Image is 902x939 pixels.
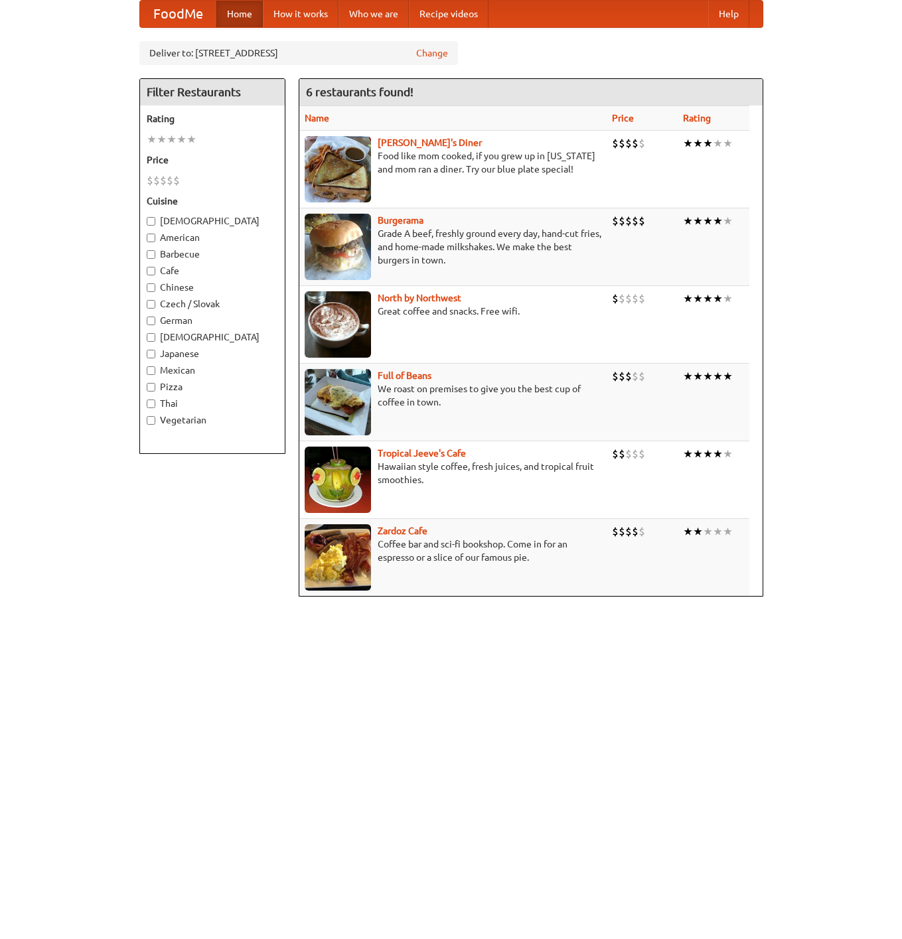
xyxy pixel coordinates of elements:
[708,1,749,27] a: Help
[619,524,625,539] li: $
[703,369,713,384] li: ★
[153,173,160,188] li: $
[713,214,723,228] li: ★
[140,1,216,27] a: FoodMe
[713,524,723,539] li: ★
[612,524,619,539] li: $
[147,330,278,344] label: [DEMOGRAPHIC_DATA]
[147,214,278,228] label: [DEMOGRAPHIC_DATA]
[147,283,155,292] input: Chinese
[140,79,285,106] h4: Filter Restaurants
[632,369,639,384] li: $
[683,214,693,228] li: ★
[639,136,645,151] li: $
[263,1,338,27] a: How it works
[693,291,703,306] li: ★
[147,267,155,275] input: Cafe
[147,112,278,125] h5: Rating
[147,350,155,358] input: Japanese
[147,250,155,259] input: Barbecue
[147,383,155,392] input: Pizza
[723,369,733,384] li: ★
[378,448,466,459] a: Tropical Jeeve's Cafe
[167,173,173,188] li: $
[305,460,601,486] p: Hawaiian style coffee, fresh juices, and tropical fruit smoothies.
[683,369,693,384] li: ★
[639,447,645,461] li: $
[683,524,693,539] li: ★
[625,214,632,228] li: $
[147,217,155,226] input: [DEMOGRAPHIC_DATA]
[632,136,639,151] li: $
[147,333,155,342] input: [DEMOGRAPHIC_DATA]
[147,347,278,360] label: Japanese
[378,370,431,381] a: Full of Beans
[416,46,448,60] a: Change
[612,447,619,461] li: $
[632,214,639,228] li: $
[713,447,723,461] li: ★
[147,132,157,147] li: ★
[639,291,645,306] li: $
[639,524,645,539] li: $
[147,153,278,167] h5: Price
[378,293,461,303] a: North by Northwest
[147,173,153,188] li: $
[625,447,632,461] li: $
[147,380,278,394] label: Pizza
[683,291,693,306] li: ★
[378,137,482,148] a: [PERSON_NAME]'s Diner
[338,1,409,27] a: Who we are
[703,447,713,461] li: ★
[713,136,723,151] li: ★
[625,291,632,306] li: $
[693,214,703,228] li: ★
[639,369,645,384] li: $
[147,281,278,294] label: Chinese
[147,248,278,261] label: Barbecue
[378,215,423,226] b: Burgerama
[619,369,625,384] li: $
[723,214,733,228] li: ★
[306,86,413,98] ng-pluralize: 6 restaurants found!
[187,132,196,147] li: ★
[409,1,489,27] a: Recipe videos
[147,300,155,309] input: Czech / Slovak
[703,136,713,151] li: ★
[305,369,371,435] img: beans.jpg
[305,136,371,202] img: sallys.jpg
[619,447,625,461] li: $
[305,524,371,591] img: zardoz.jpg
[305,291,371,358] img: north.jpg
[147,231,278,244] label: American
[703,291,713,306] li: ★
[612,113,634,123] a: Price
[625,369,632,384] li: $
[147,264,278,277] label: Cafe
[157,132,167,147] li: ★
[632,447,639,461] li: $
[305,305,601,318] p: Great coffee and snacks. Free wifi.
[612,291,619,306] li: $
[177,132,187,147] li: ★
[632,524,639,539] li: $
[305,227,601,267] p: Grade A beef, freshly ground every day, hand-cut fries, and home-made milkshakes. We make the bes...
[305,113,329,123] a: Name
[216,1,263,27] a: Home
[619,291,625,306] li: $
[703,524,713,539] li: ★
[683,136,693,151] li: ★
[305,382,601,409] p: We roast on premises to give you the best cup of coffee in town.
[723,136,733,151] li: ★
[723,447,733,461] li: ★
[683,447,693,461] li: ★
[703,214,713,228] li: ★
[723,524,733,539] li: ★
[625,136,632,151] li: $
[173,173,180,188] li: $
[619,136,625,151] li: $
[147,416,155,425] input: Vegetarian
